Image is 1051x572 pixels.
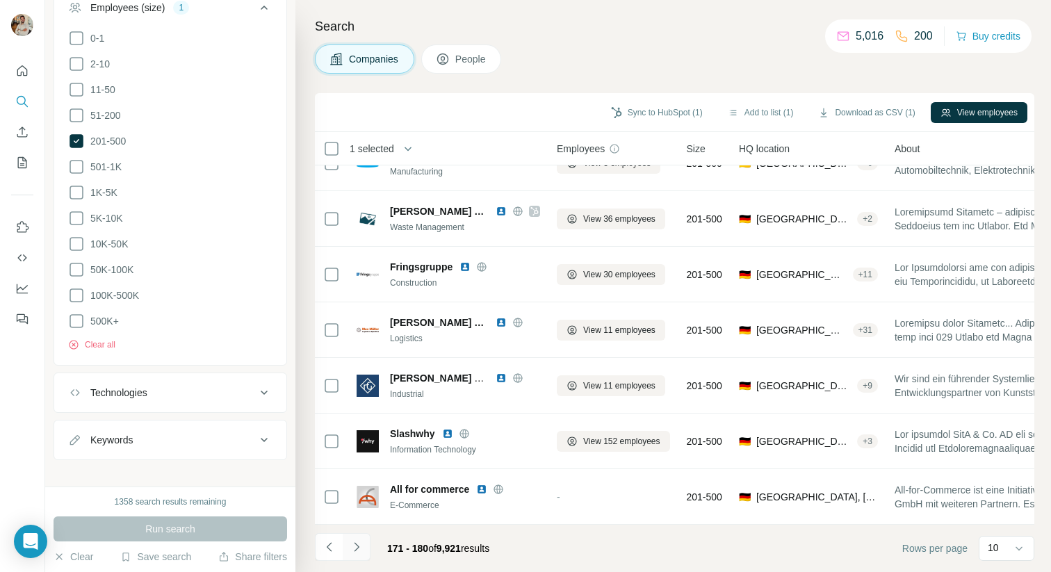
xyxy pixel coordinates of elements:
span: 201-500 [687,268,722,281]
div: + 9 [857,379,878,392]
button: View 11 employees [557,375,665,396]
button: Navigate to previous page [315,533,343,561]
span: 500K+ [85,314,119,328]
span: [GEOGRAPHIC_DATA], [GEOGRAPHIC_DATA]|[GEOGRAPHIC_DATA]|StÃ¤dteregion [GEOGRAPHIC_DATA] [756,268,847,281]
div: Industrial [390,388,540,400]
span: 🇩🇪 [739,379,751,393]
p: 200 [914,28,933,44]
span: - [557,491,560,502]
span: [GEOGRAPHIC_DATA], [GEOGRAPHIC_DATA]|Schwaben|[GEOGRAPHIC_DATA] [756,323,847,337]
span: [PERSON_NAME] Gruppe [390,204,489,218]
p: 10 [988,541,999,555]
button: Use Surfe API [11,245,33,270]
span: [GEOGRAPHIC_DATA], [GEOGRAPHIC_DATA] [756,434,852,448]
span: 🇩🇪 [739,212,751,226]
div: Keywords [90,433,133,447]
div: Technologies [90,386,147,400]
button: View 30 employees [557,264,665,285]
span: 🇩🇪 [739,434,751,448]
img: Logo of Fringsgruppe [357,263,379,286]
span: People [455,52,487,66]
div: Employees (size) [90,1,165,15]
span: 171 - 180 [387,543,428,554]
button: View 152 employees [557,431,670,452]
button: Feedback [11,307,33,332]
span: HQ location [739,142,790,156]
span: 11-50 [85,83,115,97]
span: View 36 employees [583,213,655,225]
div: 1358 search results remaining [115,496,227,508]
button: Keywords [54,423,286,457]
span: Employees [557,142,605,156]
button: Sync to HubSpot (1) [601,102,712,123]
img: LinkedIn logo [496,317,507,328]
img: LinkedIn logo [459,261,471,272]
button: Clear all [68,338,115,351]
span: 201-500 [687,212,722,226]
button: View 11 employees [557,320,665,341]
div: + 2 [857,213,878,225]
button: Save search [120,550,191,564]
span: 50K-100K [85,263,133,277]
span: 1K-5K [85,186,117,199]
span: All for commerce [390,482,469,496]
button: Navigate to next page [343,533,370,561]
button: Add to list (1) [718,102,804,123]
span: 1 selected [350,142,394,156]
button: View employees [931,102,1027,123]
span: Fringsgruppe [390,260,453,274]
span: 0-1 [85,31,104,45]
span: [PERSON_NAME] Spedition [390,316,489,329]
img: LinkedIn logo [442,428,453,439]
div: Construction [390,277,540,289]
h4: Search [315,17,1034,36]
div: Logistics [390,332,540,345]
span: View 11 employees [583,324,655,336]
div: + 11 [853,268,878,281]
div: Information Technology [390,443,540,456]
span: Companies [349,52,400,66]
div: Waste Management [390,221,540,234]
div: Open Intercom Messenger [14,525,47,558]
span: results [387,543,489,554]
button: Download as CSV (1) [808,102,924,123]
button: Dashboard [11,276,33,301]
span: 9,921 [437,543,461,554]
span: 501-1K [85,160,122,174]
span: 201-500 [687,434,722,448]
img: Logo of Knepper Gruppe [357,208,379,230]
button: Buy credits [956,26,1020,46]
span: 201-500 [687,323,722,337]
span: 5K-10K [85,211,123,225]
span: View 30 employees [583,268,655,281]
span: 201-500 [85,134,126,148]
button: Technologies [54,376,286,409]
span: 2-10 [85,57,110,71]
span: Size [687,142,706,156]
span: [GEOGRAPHIC_DATA], [GEOGRAPHIC_DATA] [756,212,852,226]
span: [PERSON_NAME] GmbH & Co. KG [390,373,549,384]
span: View 152 employees [583,435,660,448]
div: + 3 [857,435,878,448]
button: Quick start [11,58,33,83]
img: Logo of Max Müller Spedition [357,319,379,341]
span: 201-500 [687,379,722,393]
span: 🇩🇪 [739,268,751,281]
img: LinkedIn logo [496,206,507,217]
span: 51-200 [85,108,121,122]
img: LinkedIn logo [476,484,487,495]
span: View 11 employees [583,379,655,392]
button: Clear [54,550,93,564]
span: of [428,543,437,554]
p: 5,016 [856,28,883,44]
div: + 31 [853,324,878,336]
button: My lists [11,150,33,175]
span: Rows per page [902,541,968,555]
button: Use Surfe on LinkedIn [11,215,33,240]
img: Avatar [11,14,33,36]
button: View 36 employees [557,209,665,229]
span: 100K-500K [85,288,139,302]
span: 201-500 [687,490,722,504]
span: 🇩🇪 [739,490,751,504]
button: Enrich CSV [11,120,33,145]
